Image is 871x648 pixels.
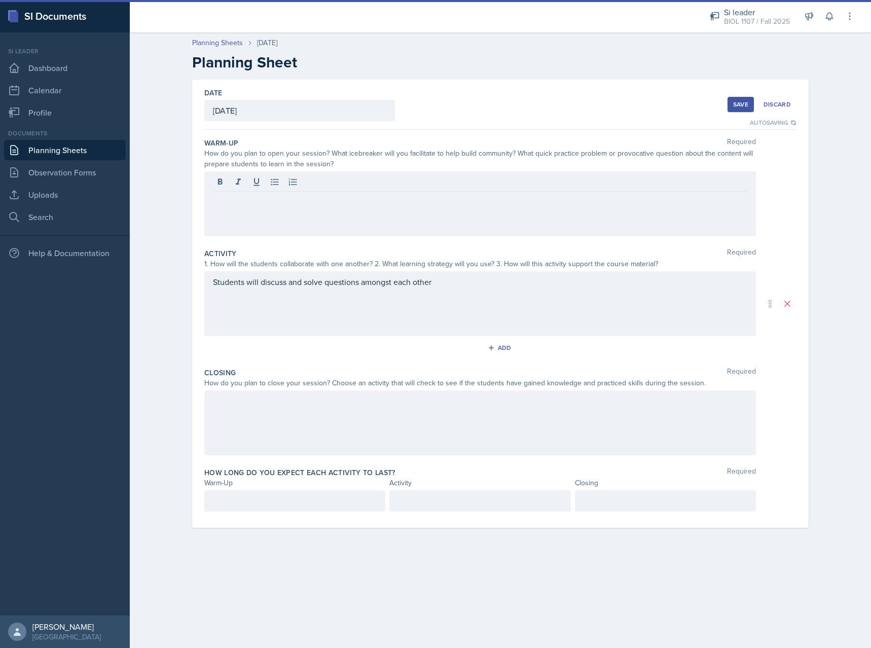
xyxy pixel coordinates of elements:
[727,248,756,259] span: Required
[204,148,756,169] div: How do you plan to open your session? What icebreaker will you facilitate to help build community...
[575,478,756,488] div: Closing
[4,80,126,100] a: Calendar
[204,248,237,259] label: Activity
[213,276,747,288] p: Students will discuss and solve questions amongst each other
[389,478,570,488] div: Activity
[192,38,243,48] a: Planning Sheets
[204,478,385,488] div: Warm-Up
[4,185,126,205] a: Uploads
[192,53,809,71] h2: Planning Sheet
[32,632,101,642] div: [GEOGRAPHIC_DATA]
[750,118,796,127] div: Autosaving
[4,162,126,183] a: Observation Forms
[727,138,756,148] span: Required
[4,243,126,263] div: Help & Documentation
[727,467,756,478] span: Required
[204,378,756,388] div: How do you plan to close your session? Choose an activity that will check to see if the students ...
[204,138,238,148] label: Warm-Up
[724,6,790,18] div: Si leader
[733,100,748,109] div: Save
[4,102,126,123] a: Profile
[204,259,756,269] div: 1. How will the students collaborate with one another? 2. What learning strategy will you use? 3....
[4,140,126,160] a: Planning Sheets
[257,38,277,48] div: [DATE]
[4,47,126,56] div: Si leader
[32,622,101,632] div: [PERSON_NAME]
[758,97,796,112] button: Discard
[490,344,512,352] div: Add
[4,58,126,78] a: Dashboard
[4,207,126,227] a: Search
[728,97,754,112] button: Save
[724,16,790,27] div: BIOL 1107 / Fall 2025
[204,88,222,98] label: Date
[484,340,517,355] button: Add
[764,100,791,109] div: Discard
[204,368,236,378] label: Closing
[4,129,126,138] div: Documents
[204,467,395,478] label: How long do you expect each activity to last?
[727,368,756,378] span: Required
